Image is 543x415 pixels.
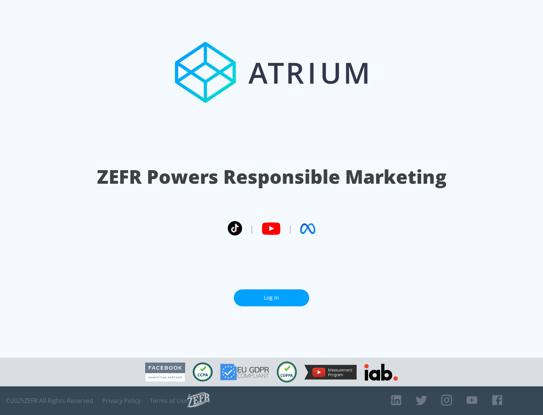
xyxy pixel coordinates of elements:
h1: ZEFR Powers Responsible Marketing [97,164,446,190]
img: YouTube Measurement Program [304,365,357,380]
span: | [250,223,254,234]
img: Facebook Marketing Partner [145,363,185,382]
img: COPPA Compliant [277,361,297,383]
span: | [288,223,293,234]
a: Log In [234,289,309,306]
img: GDPR Compliant [220,364,269,380]
img: IAB [364,364,398,381]
a: Terms of Use [150,397,187,404]
a: Privacy Policy [102,397,141,404]
img: CCPA Compliant [193,363,213,381]
span: © 2025 ZEFR All Rights Reserved [6,397,93,404]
